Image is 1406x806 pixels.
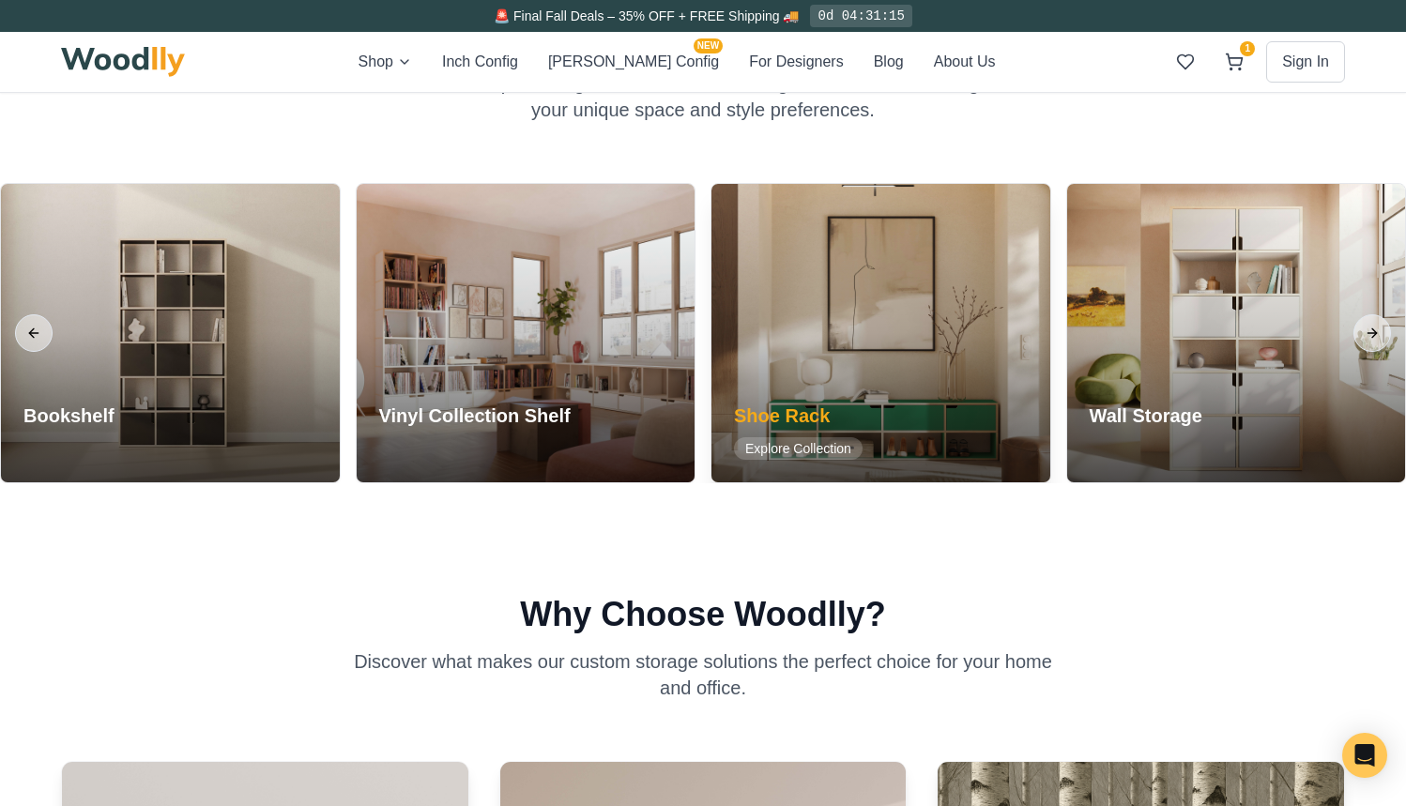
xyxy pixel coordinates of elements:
button: For Designers [749,50,843,74]
img: Woodlly [61,47,185,77]
span: 🚨 Final Fall Deals – 35% OFF + FREE Shipping 🚚 [494,8,799,23]
p: Discover our complete range of customizable storage solutions, each designed to fit your unique s... [343,70,1063,123]
button: Sign In [1266,41,1345,83]
div: 0d 04:31:15 [810,5,911,27]
p: Discover what makes our custom storage solutions the perfect choice for your home and office. [343,648,1063,701]
span: Explore Collection [734,437,863,460]
button: 1 [1217,45,1251,79]
div: Open Intercom Messenger [1342,733,1387,778]
h3: Wall Storage [1090,403,1218,429]
h3: Vinyl Collection Shelf [379,403,571,429]
span: NEW [694,38,723,53]
button: [PERSON_NAME] ConfigNEW [548,50,719,74]
h3: Shoe Rack [734,403,863,429]
button: About Us [934,50,996,74]
h3: Bookshelf [23,403,152,429]
button: Blog [874,50,904,74]
h2: Why Choose Woodlly? [61,596,1345,633]
button: Inch Config [442,50,518,74]
button: Shop [359,50,412,74]
span: 1 [1240,41,1255,56]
